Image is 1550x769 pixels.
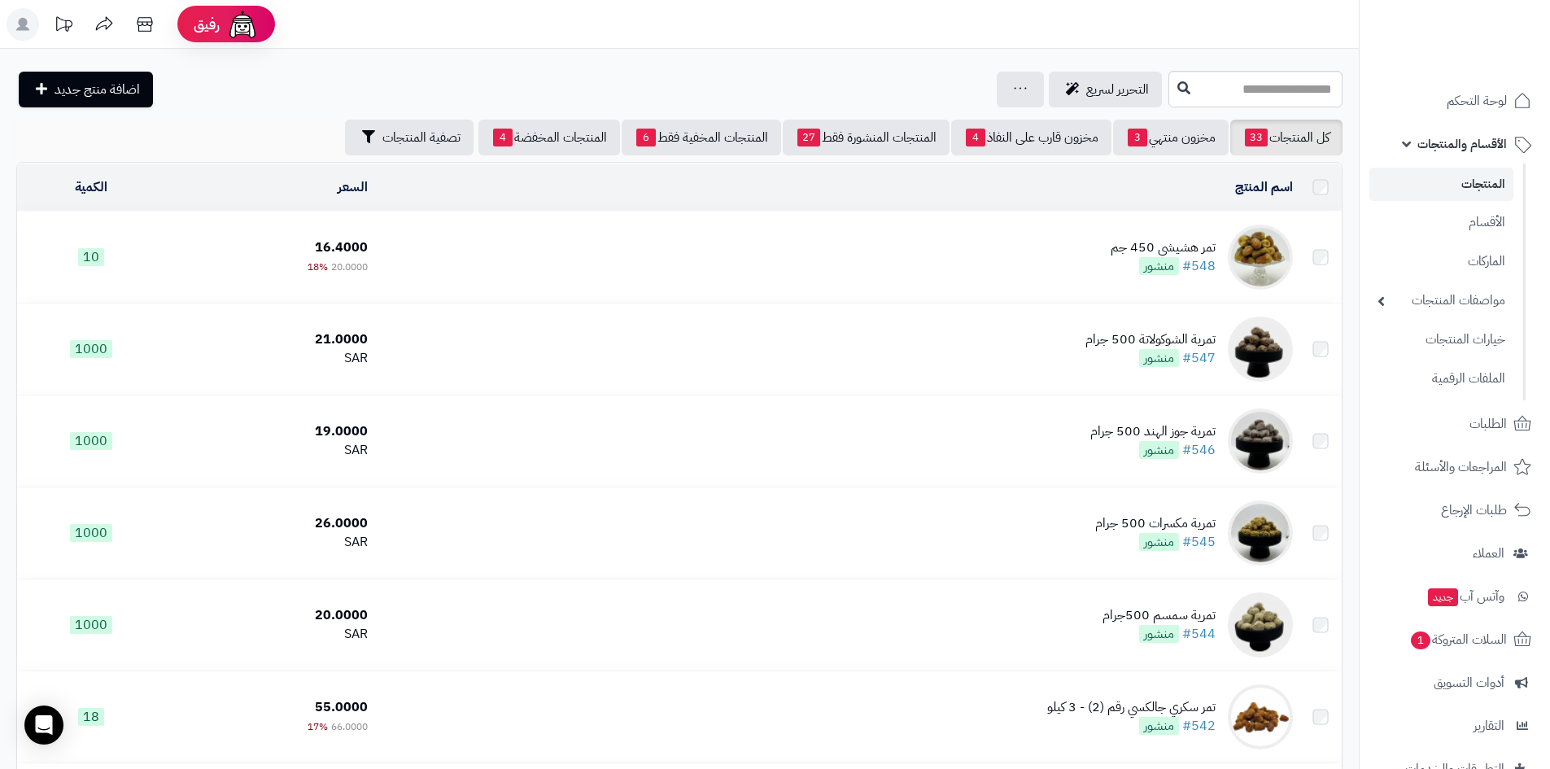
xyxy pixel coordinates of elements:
span: منشور [1139,717,1179,735]
div: تمر سكري جالكسي رقم (2) - 3 كيلو [1047,698,1216,717]
span: طلبات الإرجاع [1441,499,1507,522]
a: السعر [338,177,368,197]
a: المراجعات والأسئلة [1369,448,1540,487]
a: مواصفات المنتجات [1369,283,1513,318]
span: 3 [1128,129,1147,146]
div: Open Intercom Messenger [24,706,63,745]
a: التقارير [1369,706,1540,745]
span: وآتس آب [1426,585,1504,608]
span: تصفية المنتجات [382,128,461,147]
a: خيارات المنتجات [1369,322,1513,357]
div: تمرية سمسم 500جرام [1102,606,1216,625]
div: SAR [171,533,368,552]
span: 17% [308,719,328,734]
a: المنتجات المخفضة4 [478,120,620,155]
span: 55.0000 [315,697,368,717]
span: 1 [1411,631,1430,649]
img: ai-face.png [226,8,259,41]
a: المنتجات المنشورة فقط27 [783,120,950,155]
a: اسم المنتج [1235,177,1293,197]
a: #546 [1182,440,1216,460]
span: 20.0000 [331,260,368,274]
img: تمرية جوز الهند 500 جرام [1228,409,1293,474]
img: تمرية مكسرات 500 جرام [1228,500,1293,566]
div: 21.0000 [171,330,368,349]
a: السلات المتروكة1 [1369,620,1540,659]
img: تمر هشيشي 450 جم [1228,225,1293,290]
div: 19.0000 [171,422,368,441]
span: 18 [78,708,104,726]
span: 1000 [70,524,112,542]
a: #548 [1182,256,1216,276]
div: 20.0000 [171,606,368,625]
img: تمرية الشوكولاتة 500 جرام [1228,317,1293,382]
div: تمرية الشوكولاتة 500 جرام [1085,330,1216,349]
div: تمرية جوز الهند 500 جرام [1090,422,1216,441]
div: تمرية مكسرات 500 جرام [1095,514,1216,533]
a: الأقسام [1369,205,1513,240]
a: كل المنتجات33 [1230,120,1343,155]
span: التقارير [1474,714,1504,737]
span: منشور [1139,533,1179,551]
a: العملاء [1369,534,1540,573]
span: 4 [493,129,513,146]
span: المراجعات والأسئلة [1415,456,1507,478]
a: التحرير لسريع [1049,72,1162,107]
span: منشور [1139,441,1179,459]
a: #545 [1182,532,1216,552]
a: أدوات التسويق [1369,663,1540,702]
a: الكمية [75,177,107,197]
span: لوحة التحكم [1447,90,1507,112]
a: تحديثات المنصة [43,8,84,45]
span: 27 [797,129,820,146]
a: #544 [1182,624,1216,644]
a: مخزون منتهي3 [1113,120,1229,155]
span: رفيق [194,15,220,34]
span: 1000 [70,616,112,634]
img: تمرية سمسم 500جرام [1228,592,1293,658]
span: السلات المتروكة [1409,628,1507,651]
span: 6 [636,129,656,146]
span: 18% [308,260,328,274]
a: المنتجات المخفية فقط6 [622,120,781,155]
div: SAR [171,349,368,368]
img: تمر سكري جالكسي رقم (2) - 3 كيلو [1228,684,1293,749]
button: تصفية المنتجات [345,120,474,155]
span: العملاء [1473,542,1504,565]
a: الملفات الرقمية [1369,361,1513,396]
a: طلبات الإرجاع [1369,491,1540,530]
span: 4 [966,129,985,146]
span: منشور [1139,625,1179,643]
span: 1000 [70,340,112,358]
a: المنتجات [1369,168,1513,201]
a: #547 [1182,348,1216,368]
span: منشور [1139,257,1179,275]
div: 26.0000 [171,514,368,533]
a: #542 [1182,716,1216,736]
span: 66.0000 [331,719,368,734]
span: 1000 [70,432,112,450]
span: منشور [1139,349,1179,367]
div: SAR [171,441,368,460]
a: الطلبات [1369,404,1540,443]
a: لوحة التحكم [1369,81,1540,120]
div: تمر هشيشي 450 جم [1111,238,1216,257]
a: مخزون قارب على النفاذ4 [951,120,1111,155]
span: 33 [1245,129,1268,146]
a: وآتس آبجديد [1369,577,1540,616]
span: 16.4000 [315,238,368,257]
span: الطلبات [1469,413,1507,435]
a: الماركات [1369,244,1513,279]
span: جديد [1428,588,1458,606]
span: أدوات التسويق [1434,671,1504,694]
a: اضافة منتج جديد [19,72,153,107]
div: SAR [171,625,368,644]
span: 10 [78,248,104,266]
span: التحرير لسريع [1086,80,1149,99]
span: الأقسام والمنتجات [1417,133,1507,155]
span: اضافة منتج جديد [55,80,140,99]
